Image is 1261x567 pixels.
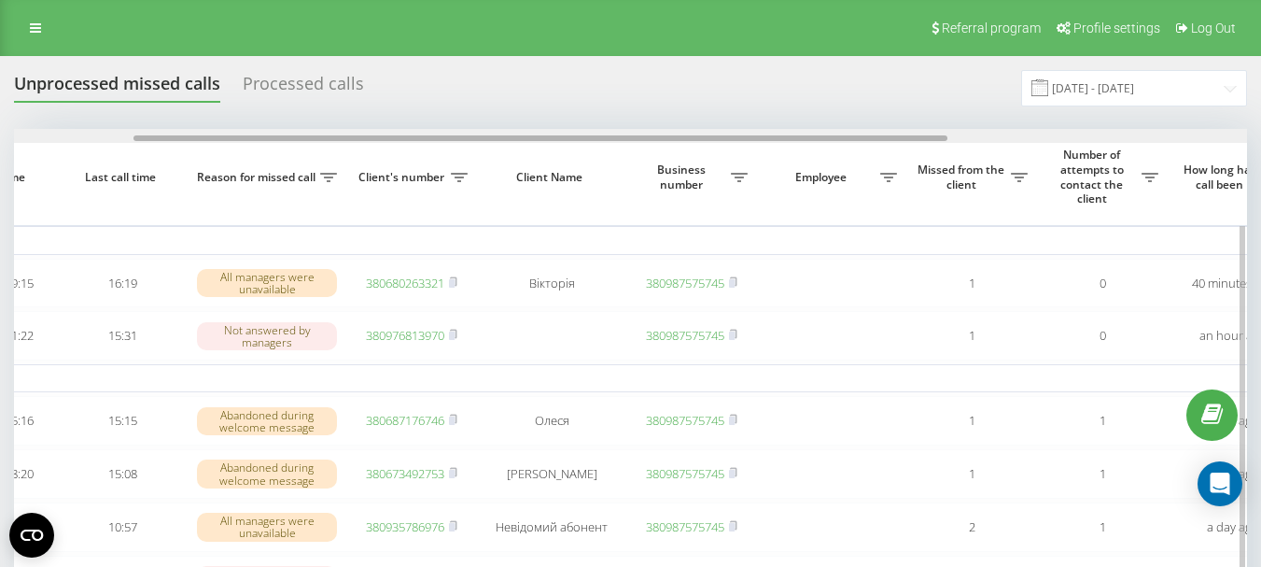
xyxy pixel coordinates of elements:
a: 380987575745 [646,465,724,482]
a: 380935786976 [366,518,444,535]
a: 380987575745 [646,275,724,291]
td: 15:31 [57,311,188,361]
div: Abandoned during welcome message [197,460,337,488]
a: 380987575745 [646,412,724,429]
div: Abandoned during welcome message [197,407,337,435]
a: 380976813970 [366,327,444,344]
a: 380987575745 [646,327,724,344]
button: Open CMP widget [9,513,54,558]
span: Number of attempts to contact the client [1046,148,1142,206]
div: Not answered by managers [197,322,337,350]
td: 1 [1037,503,1168,552]
td: 1 [1037,449,1168,499]
td: 0 [1037,259,1168,308]
td: Вікторія [477,259,626,308]
div: Unprocessed missed calls [14,74,220,103]
td: 1 [906,259,1037,308]
td: 0 [1037,311,1168,361]
a: 380673492753 [366,465,444,482]
td: 16:19 [57,259,188,308]
td: 1 [906,449,1037,499]
td: 2 [906,503,1037,552]
span: Last call time [72,170,173,185]
span: Referral program [942,21,1041,35]
td: 15:15 [57,396,188,446]
td: 1 [906,311,1037,361]
span: Log Out [1191,21,1236,35]
div: All managers were unavailable [197,513,337,541]
a: 380987575745 [646,518,724,535]
a: 380687176746 [366,412,444,429]
span: Reason for missed call [197,170,320,185]
div: All managers were unavailable [197,269,337,297]
div: Open Intercom Messenger [1198,461,1242,506]
td: Невідомий абонент [477,503,626,552]
div: Processed calls [243,74,364,103]
td: 1 [906,396,1037,446]
span: Employee [766,170,880,185]
span: Profile settings [1073,21,1160,35]
td: 15:08 [57,449,188,499]
td: 10:57 [57,503,188,552]
td: Олеся [477,396,626,446]
span: Client Name [493,170,610,185]
td: [PERSON_NAME] [477,449,626,499]
td: 1 [1037,396,1168,446]
a: 380680263321 [366,275,444,291]
span: Client's number [356,170,451,185]
span: Business number [636,163,731,191]
span: Missed from the client [916,163,1011,191]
